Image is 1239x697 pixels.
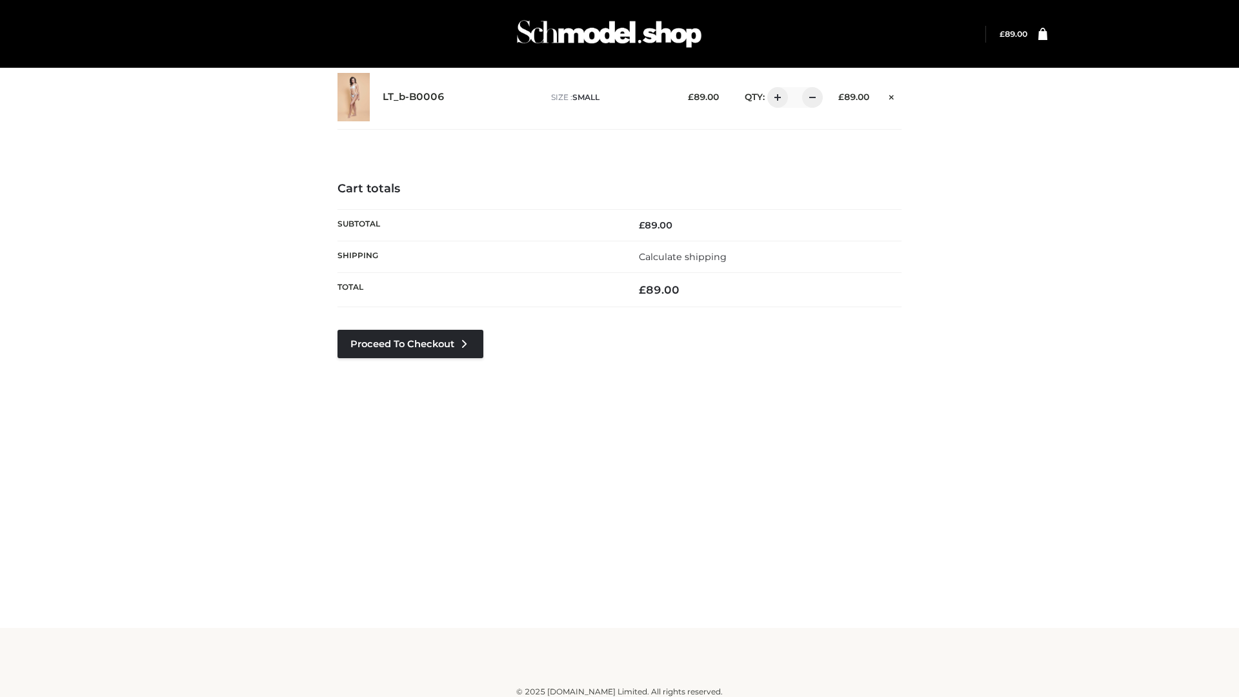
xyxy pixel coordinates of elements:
span: £ [639,219,645,231]
span: £ [838,92,844,102]
img: Schmodel Admin 964 [512,8,706,59]
a: LT_b-B0006 [383,91,445,103]
th: Subtotal [337,209,619,241]
h4: Cart totals [337,182,902,196]
span: £ [688,92,694,102]
p: size : [551,92,668,103]
span: £ [639,283,646,296]
bdi: 89.00 [639,219,672,231]
th: Shipping [337,241,619,272]
bdi: 89.00 [639,283,680,296]
a: Remove this item [882,87,902,104]
bdi: 89.00 [838,92,869,102]
bdi: 89.00 [1000,29,1027,39]
th: Total [337,273,619,307]
span: £ [1000,29,1005,39]
a: Calculate shipping [639,251,727,263]
img: LT_b-B0006 - SMALL [337,73,370,121]
span: SMALL [572,92,599,102]
bdi: 89.00 [688,92,719,102]
div: QTY: [732,87,818,108]
a: Proceed to Checkout [337,330,483,358]
a: £89.00 [1000,29,1027,39]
